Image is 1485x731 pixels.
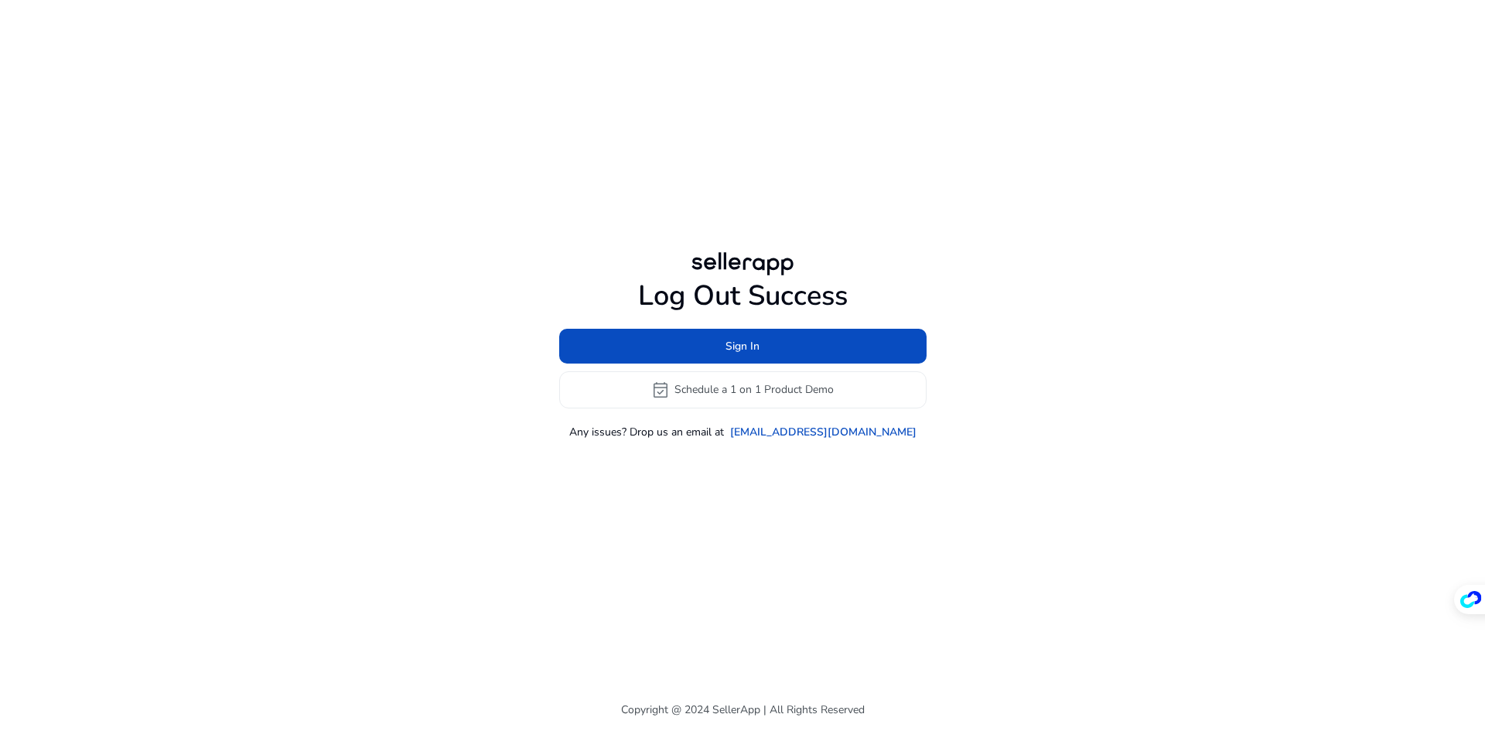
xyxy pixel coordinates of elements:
[559,371,927,408] button: event_availableSchedule a 1 on 1 Product Demo
[559,279,927,313] h1: Log Out Success
[559,329,927,364] button: Sign In
[651,381,670,399] span: event_available
[569,424,724,440] p: Any issues? Drop us an email at
[730,424,917,440] a: [EMAIL_ADDRESS][DOMAIN_NAME]
[725,338,760,354] span: Sign In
